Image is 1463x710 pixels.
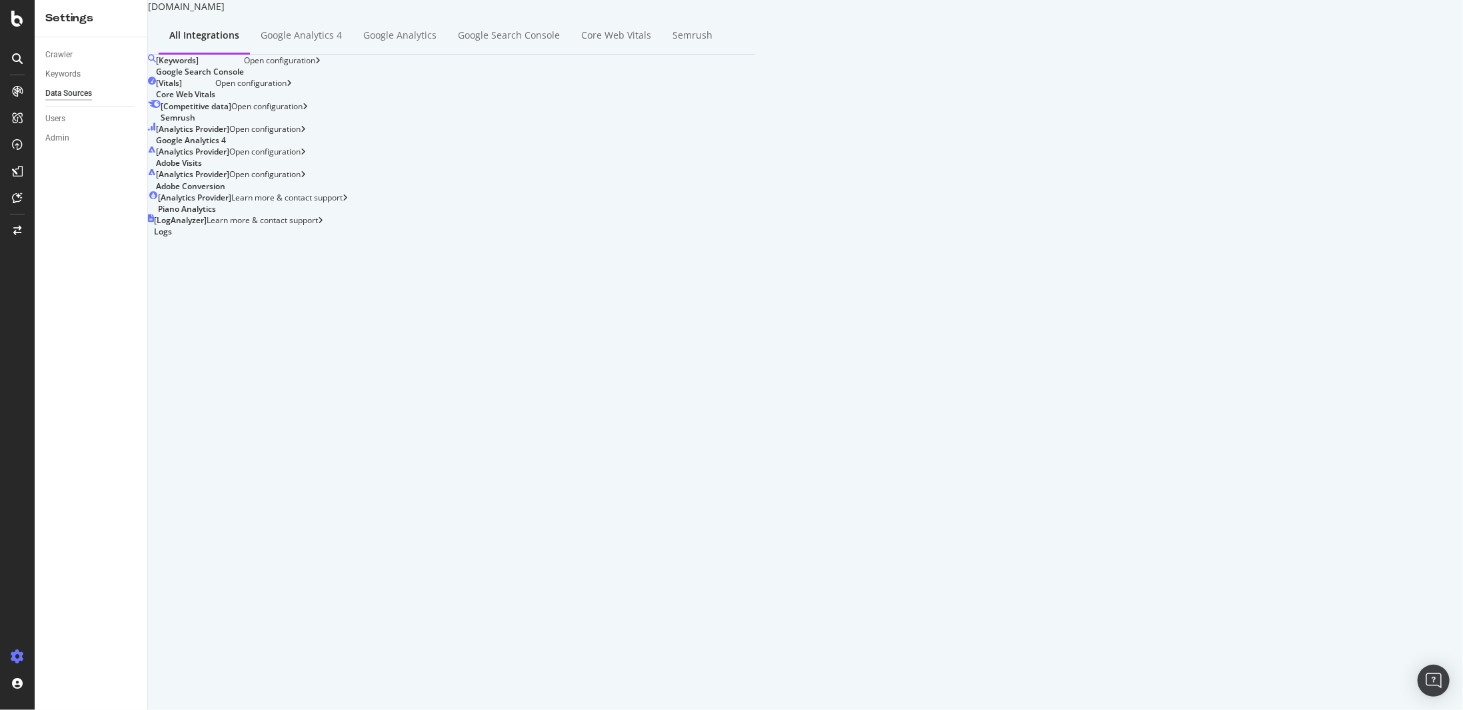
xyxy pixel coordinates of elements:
[229,146,306,169] div: Open configuration
[156,146,229,169] div: [ Analytics Provider ] Adobe Visits
[244,55,321,77] div: Open configuration
[45,112,138,126] a: Users
[45,67,81,81] div: Keywords
[207,214,323,237] div: Learn more & contact support
[45,112,65,126] div: Users
[158,192,231,214] div: [ Analytics Provider ] Piano Analytics
[45,87,138,101] a: Data Sources
[45,87,92,101] div: Data Sources
[156,169,229,191] div: [ Analytics Provider ] Adobe Conversion
[229,169,306,191] div: Open configuration
[363,29,437,42] div: Google Analytics
[231,101,308,123] div: Open configuration
[156,77,215,100] div: [ Vitals ] Core Web Vitals
[156,123,229,146] div: [ Analytics Provider ] Google Analytics 4
[261,29,342,42] div: Google Analytics 4
[154,214,207,237] div: [ LogAnalyzer ] Logs
[45,48,138,62] a: Crawler
[231,192,348,214] div: Learn more & contact support
[215,77,292,100] div: Open configuration
[161,101,231,123] div: [ Competitive data ] Semrush
[1418,665,1450,697] div: Open Intercom Messenger
[45,11,137,26] div: Settings
[229,123,306,146] div: Open configuration
[45,131,69,145] div: Admin
[45,67,138,81] a: Keywords
[169,29,239,42] div: All integrations
[156,55,244,77] div: [ Keywords ] Google Search Console
[458,29,560,42] div: Google Search Console
[45,131,138,145] a: Admin
[581,29,651,42] div: Core Web Vitals
[45,48,73,62] div: Crawler
[673,29,713,42] div: Semrush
